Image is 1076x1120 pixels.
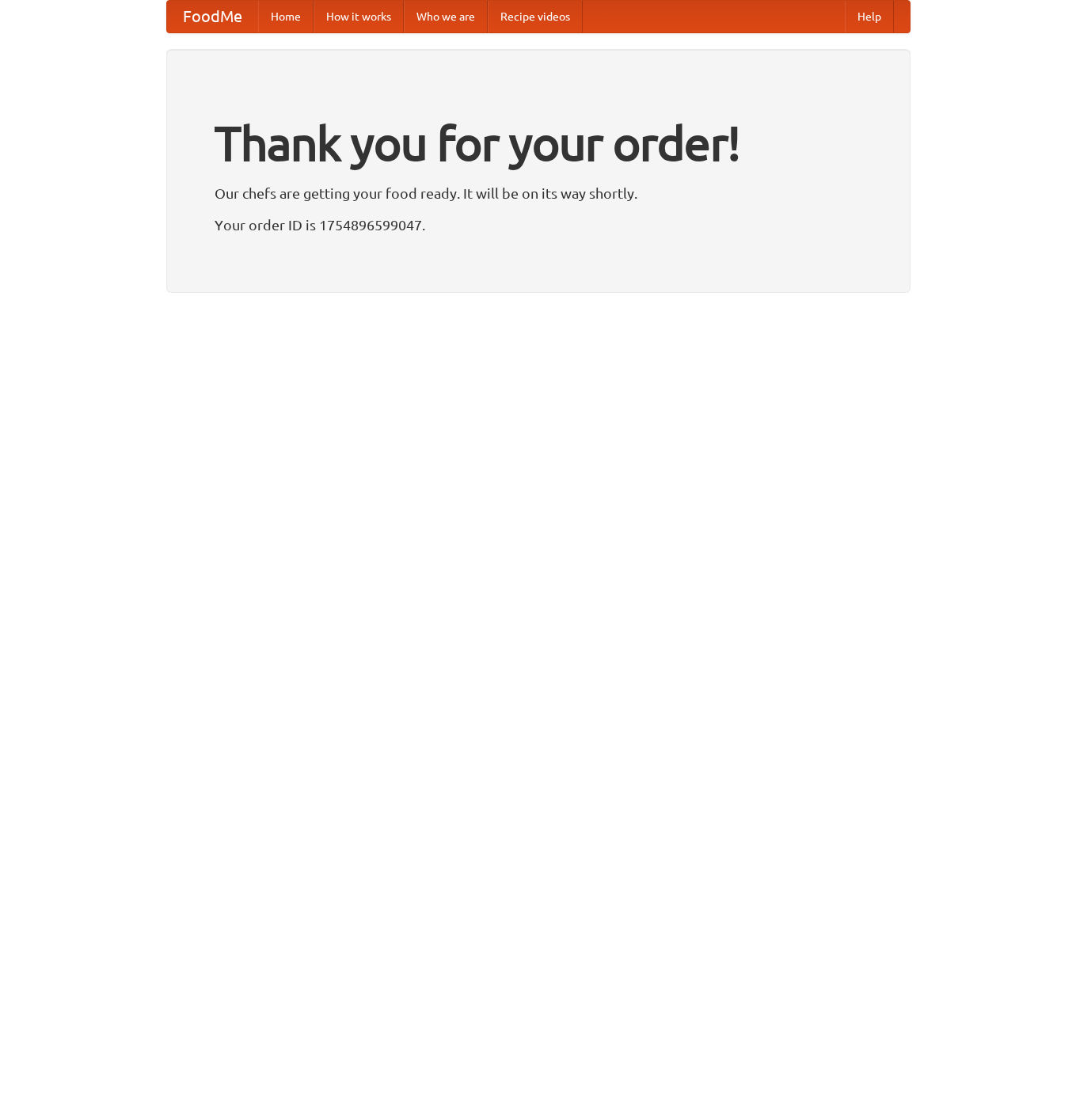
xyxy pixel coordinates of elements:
a: Home [258,1,314,32]
p: Your order ID is 1754896599047. [215,213,862,237]
h1: Thank you for your order! [215,105,862,181]
a: FoodMe [167,1,258,32]
a: Who we are [404,1,488,32]
p: Our chefs are getting your food ready. It will be on its way shortly. [215,181,862,205]
a: Recipe videos [488,1,583,32]
a: Help [845,1,894,32]
a: How it works [314,1,404,32]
